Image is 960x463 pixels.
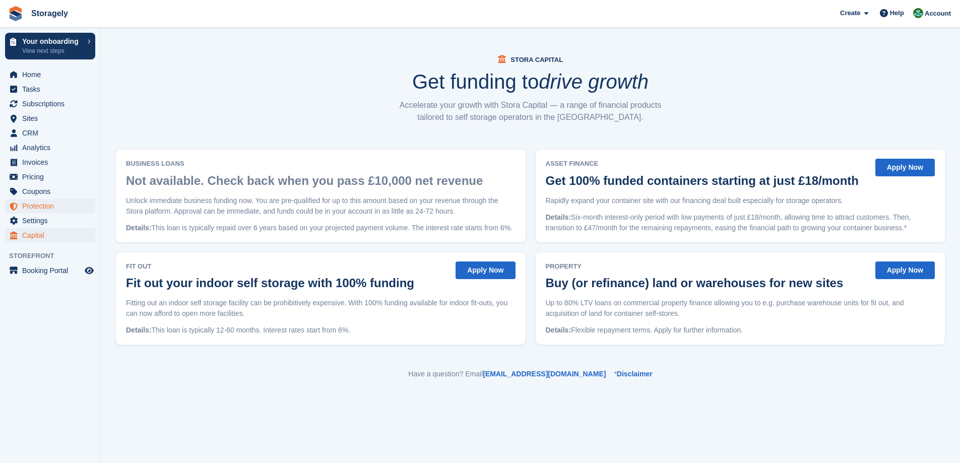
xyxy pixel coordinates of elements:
[126,261,419,272] span: Fit Out
[22,82,83,96] span: Tasks
[5,82,95,96] a: menu
[5,170,95,184] a: menu
[22,68,83,82] span: Home
[5,141,95,155] a: menu
[126,325,516,336] p: This loan is typically 12-60 months. Interest rates start from 6%.
[22,97,83,111] span: Subscriptions
[126,224,152,232] span: Details:
[22,111,83,125] span: Sites
[126,223,516,233] p: This loan is typically repaid over 6 years based on your projected payment volume. The interest r...
[22,170,83,184] span: Pricing
[539,71,649,93] i: drive growth
[412,72,649,92] h1: Get funding to
[126,174,483,187] h2: Not available. Check back when you pass £10,000 net revenue
[126,326,152,334] span: Details:
[116,369,945,379] p: Have a question? Email *
[8,6,23,21] img: stora-icon-8386f47178a22dfd0bd8f6a31ec36ba5ce8667c1dd55bd0f319d3a0aa187defe.svg
[5,214,95,228] a: menu
[875,261,935,279] button: Apply Now
[22,263,83,278] span: Booking Portal
[5,184,95,199] a: menu
[546,195,935,206] p: Rapidly expand your container site with our financing deal built especially for storage operators.
[546,298,935,319] p: Up to 80% LTV loans on commercial property finance allowing you to e.g. purchase warehouse units ...
[5,228,95,242] a: menu
[395,99,667,123] p: Accelerate your growth with Stora Capital — a range of financial products tailored to self storag...
[5,33,95,59] a: Your onboarding View next steps
[546,212,935,233] p: Six-month interest-only period with low payments of just £18/month, allowing time to attract cust...
[925,9,951,19] span: Account
[22,214,83,228] span: Settings
[510,56,563,63] span: Stora Capital
[5,263,95,278] a: menu
[5,97,95,111] a: menu
[27,5,72,22] a: Storagely
[22,199,83,213] span: Protection
[22,46,82,55] p: View next steps
[22,155,83,169] span: Invoices
[913,8,923,18] img: Notifications
[890,8,904,18] span: Help
[840,8,860,18] span: Create
[546,159,864,169] span: Asset Finance
[546,326,571,334] span: Details:
[456,261,515,279] button: Apply Now
[5,68,95,82] a: menu
[22,228,83,242] span: Capital
[22,141,83,155] span: Analytics
[617,370,653,378] a: Disclaimer
[546,276,844,290] h2: Buy (or refinance) land or warehouses for new sites
[22,126,83,140] span: CRM
[875,159,935,176] button: Apply Now
[126,298,516,319] p: Fitting out an indoor self storage facility can be prohibitively expensive. With 100% funding ava...
[483,370,606,378] a: [EMAIL_ADDRESS][DOMAIN_NAME]
[126,276,414,290] h2: Fit out your indoor self storage with 100% funding
[126,159,488,169] span: Business Loans
[5,155,95,169] a: menu
[83,264,95,277] a: Preview store
[5,111,95,125] a: menu
[22,38,82,45] p: Your onboarding
[126,195,516,217] p: Unlock immediate business funding now. You are pre-qualified for up to this amount based on your ...
[546,174,859,187] h2: Get 100% funded containers starting at just £18/month
[546,261,849,272] span: Property
[5,126,95,140] a: menu
[22,184,83,199] span: Coupons
[546,325,935,336] p: Flexible repayment terms. Apply for further information.
[5,199,95,213] a: menu
[9,251,100,261] span: Storefront
[546,213,571,221] span: Details:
